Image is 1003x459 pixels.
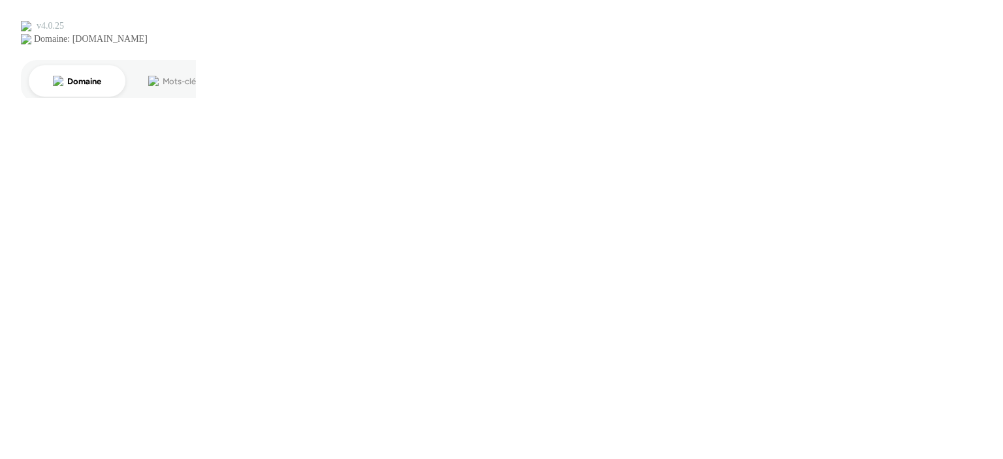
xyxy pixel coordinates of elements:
img: logo_orange.svg [21,21,31,31]
img: website_grey.svg [21,34,31,44]
img: tab_domain_overview_orange.svg [53,76,63,86]
div: Domaine: [DOMAIN_NAME] [34,34,148,44]
div: v 4.0.25 [37,21,64,31]
div: Domaine [67,77,101,86]
img: tab_keywords_by_traffic_grey.svg [148,76,159,86]
div: Mots-clés [163,77,200,86]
